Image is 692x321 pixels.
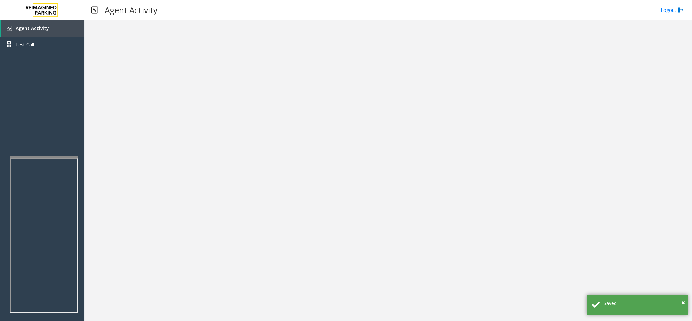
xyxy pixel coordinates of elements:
[661,6,684,14] a: Logout
[1,20,84,37] a: Agent Activity
[91,2,98,18] img: pageIcon
[15,41,34,48] span: Test Call
[681,298,685,307] span: ×
[101,2,161,18] h3: Agent Activity
[7,26,12,31] img: 'icon'
[16,25,49,31] span: Agent Activity
[681,298,685,308] button: Close
[604,300,683,307] div: Saved
[678,6,684,14] img: logout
